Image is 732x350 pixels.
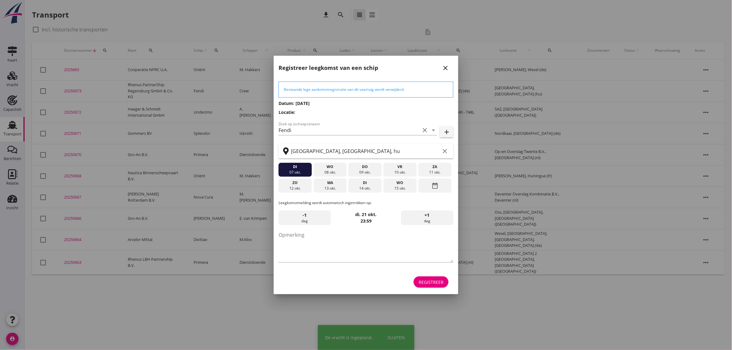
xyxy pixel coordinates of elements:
div: 09 okt. [350,170,380,175]
div: vr [385,164,415,170]
div: Bestaande lege aankomstregistratie van dit vaartuig wordt verwijderd. [284,87,448,92]
i: clear [421,127,428,134]
div: ma [315,180,345,186]
div: 10 okt. [385,170,415,175]
div: dag [279,211,331,225]
div: 08 okt. [315,170,345,175]
span: +1 [425,212,430,219]
input: Zoek op (scheeps)naam [279,125,420,135]
i: clear [441,147,448,155]
div: 11 okt. [420,170,450,175]
div: wo [315,164,345,170]
div: zo [280,180,310,186]
textarea: Opmerking [279,230,453,262]
div: dag [401,211,453,225]
i: arrow_drop_down [430,127,437,134]
strong: di. 21 okt. [356,211,377,217]
div: 12 okt. [280,186,310,191]
strong: 23:59 [360,218,372,224]
div: za [420,164,450,170]
button: Registreer [414,276,448,288]
span: -1 [303,212,307,219]
i: date_range [431,180,439,191]
div: do [350,164,380,170]
h2: Registreer leegkomst van een schip [279,64,378,72]
h3: Datum: [DATE] [279,100,453,107]
i: close [442,64,449,72]
div: 13 okt. [315,186,345,191]
p: Leegkomstmelding wordt automatisch ingetrokken op: [279,200,453,206]
div: 15 okt. [385,186,415,191]
h3: Locatie: [279,109,453,115]
div: di [280,164,310,170]
div: di [350,180,380,186]
div: Registreer [419,279,444,285]
div: 14 okt. [350,186,380,191]
i: add [443,128,450,136]
input: Zoek op terminal of plaats [291,146,440,156]
div: wo [385,180,415,186]
div: 07 okt. [280,170,310,175]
